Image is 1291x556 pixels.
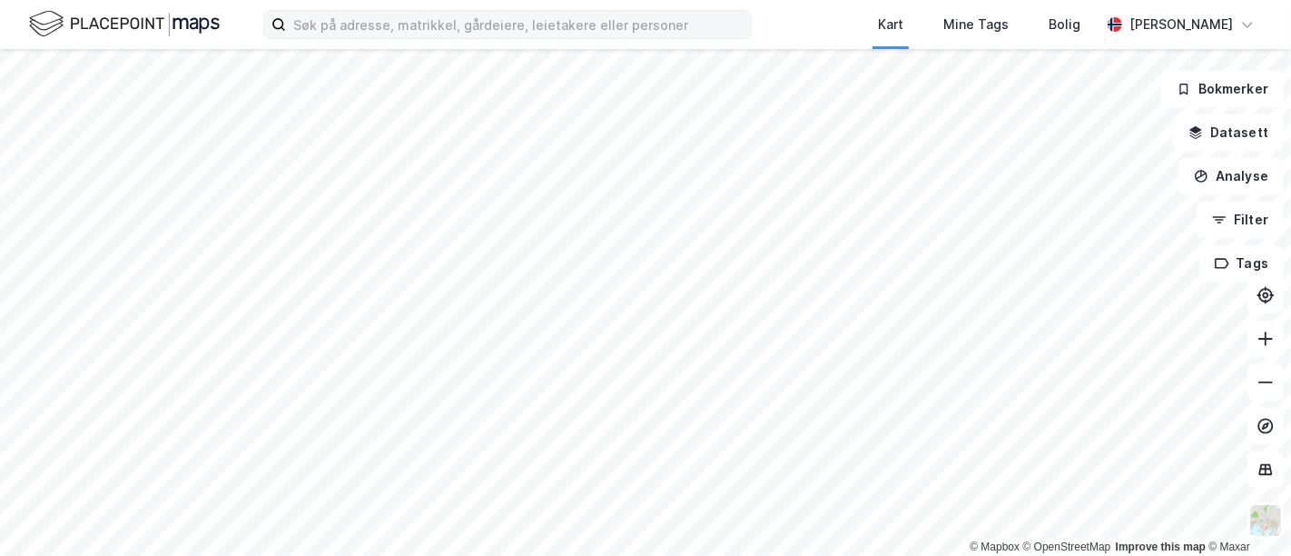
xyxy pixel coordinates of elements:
[1129,14,1233,35] div: [PERSON_NAME]
[1200,469,1291,556] iframe: Chat Widget
[29,8,220,40] img: logo.f888ab2527a4732fd821a326f86c7f29.svg
[1200,469,1291,556] div: Kontrollprogram for chat
[286,11,751,38] input: Søk på adresse, matrikkel, gårdeiere, leietakere eller personer
[1049,14,1080,35] div: Bolig
[943,14,1009,35] div: Mine Tags
[878,14,903,35] div: Kart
